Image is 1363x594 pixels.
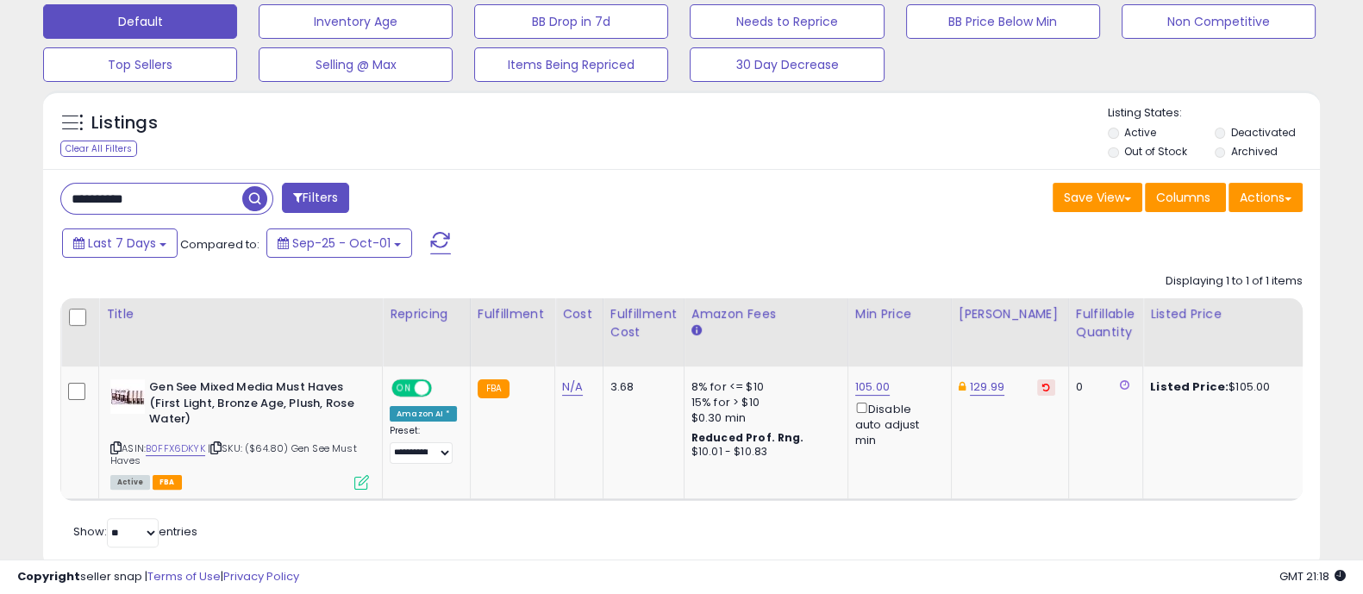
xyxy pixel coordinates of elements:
[691,410,835,426] div: $0.30 min
[110,379,145,414] img: 51bZD6N7d3L._SL40_.jpg
[223,568,299,585] a: Privacy Policy
[266,228,412,258] button: Sep-25 - Oct-01
[1229,183,1303,212] button: Actions
[17,568,80,585] strong: Copyright
[390,425,457,463] div: Preset:
[259,4,453,39] button: Inventory Age
[1076,305,1135,341] div: Fulfillable Quantity
[149,379,359,432] b: Gen See Mixed Media Must Haves (First Light, Bronze Age, Plush, Rose Water)
[43,4,237,39] button: Default
[1150,305,1299,323] div: Listed Price
[906,4,1100,39] button: BB Price Below Min
[1150,379,1293,395] div: $105.00
[610,305,677,341] div: Fulfillment Cost
[110,475,150,490] span: All listings currently available for purchase on Amazon
[690,4,884,39] button: Needs to Reprice
[91,111,158,135] h5: Listings
[1076,379,1129,395] div: 0
[1145,183,1226,212] button: Columns
[1124,144,1187,159] label: Out of Stock
[292,234,391,252] span: Sep-25 - Oct-01
[691,379,835,395] div: 8% for <= $10
[390,406,457,422] div: Amazon AI *
[690,47,884,82] button: 30 Day Decrease
[153,475,182,490] span: FBA
[691,323,702,339] small: Amazon Fees.
[147,568,221,585] a: Terms of Use
[282,183,349,213] button: Filters
[610,379,671,395] div: 3.68
[691,445,835,460] div: $10.01 - $10.83
[1230,125,1295,140] label: Deactivated
[1230,144,1277,159] label: Archived
[1053,183,1142,212] button: Save View
[562,378,583,396] a: N/A
[474,4,668,39] button: BB Drop in 7d
[474,47,668,82] button: Items Being Repriced
[60,141,137,157] div: Clear All Filters
[62,228,178,258] button: Last 7 Days
[855,399,938,448] div: Disable auto adjust min
[959,305,1061,323] div: [PERSON_NAME]
[259,47,453,82] button: Selling @ Max
[855,305,944,323] div: Min Price
[73,523,197,540] span: Show: entries
[43,47,237,82] button: Top Sellers
[1108,105,1320,122] p: Listing States:
[855,378,890,396] a: 105.00
[1166,273,1303,290] div: Displaying 1 to 1 of 1 items
[393,381,415,396] span: ON
[1122,4,1316,39] button: Non Competitive
[110,379,369,488] div: ASIN:
[429,381,457,396] span: OFF
[562,305,596,323] div: Cost
[691,430,804,445] b: Reduced Prof. Rng.
[88,234,156,252] span: Last 7 Days
[691,305,841,323] div: Amazon Fees
[146,441,205,456] a: B0FFX6DKYK
[478,305,547,323] div: Fulfillment
[1279,568,1346,585] span: 2025-10-9 21:18 GMT
[1124,125,1156,140] label: Active
[180,236,259,253] span: Compared to:
[970,378,1004,396] a: 129.99
[1150,378,1229,395] b: Listed Price:
[691,395,835,410] div: 15% for > $10
[106,305,375,323] div: Title
[478,379,510,398] small: FBA
[1156,189,1210,206] span: Columns
[390,305,463,323] div: Repricing
[17,569,299,585] div: seller snap | |
[110,441,357,467] span: | SKU: ($64.80) Gen See Must Haves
